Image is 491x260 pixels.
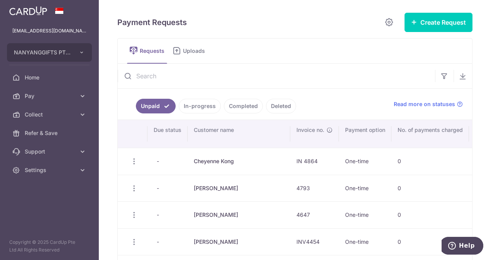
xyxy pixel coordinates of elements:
[391,148,469,175] td: 0
[290,201,339,228] td: 4647
[25,166,76,174] span: Settings
[339,120,391,148] th: Payment option
[391,120,469,148] th: No. of payments charged
[140,47,167,55] span: Requests
[117,16,187,29] h5: Payment Requests
[188,120,290,148] th: Customer name
[224,99,263,113] a: Completed
[290,175,339,202] td: 4793
[290,120,339,148] th: Invoice no.
[394,100,463,108] a: Read more on statuses
[188,148,290,175] td: Cheyenne Kong
[442,237,483,256] iframe: Opens a widget where you can find more information
[154,183,162,194] span: -
[188,201,290,228] td: [PERSON_NAME]
[25,148,76,155] span: Support
[154,209,162,220] span: -
[290,148,339,175] td: IN 4864
[339,201,391,228] td: One-time
[188,228,290,255] td: [PERSON_NAME]
[17,5,33,12] span: Help
[391,201,469,228] td: 0
[170,39,210,63] a: Uploads
[127,39,167,63] a: Requests
[147,120,188,148] th: Due status
[296,126,324,134] span: Invoice no.
[290,228,339,255] td: INV4454
[188,175,290,202] td: [PERSON_NAME]
[9,6,47,15] img: CardUp
[391,228,469,255] td: 0
[179,99,221,113] a: In-progress
[391,175,469,202] td: 0
[154,236,162,247] span: -
[154,156,162,167] span: -
[118,64,435,88] input: Search
[25,92,76,100] span: Pay
[14,49,71,56] span: NANYANGGIFTS PTE. LTD.
[339,228,391,255] td: One-time
[25,129,76,137] span: Refer & Save
[25,74,76,81] span: Home
[266,99,296,113] a: Deleted
[398,126,463,134] span: No. of payments charged
[339,175,391,202] td: One-time
[405,13,472,32] button: Create Request
[25,111,76,118] span: Collect
[7,43,92,62] button: NANYANGGIFTS PTE. LTD.
[345,126,385,134] span: Payment option
[339,148,391,175] td: One-time
[136,99,176,113] a: Unpaid
[183,47,210,55] span: Uploads
[12,27,86,35] p: [EMAIL_ADDRESS][DOMAIN_NAME]
[394,100,455,108] span: Read more on statuses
